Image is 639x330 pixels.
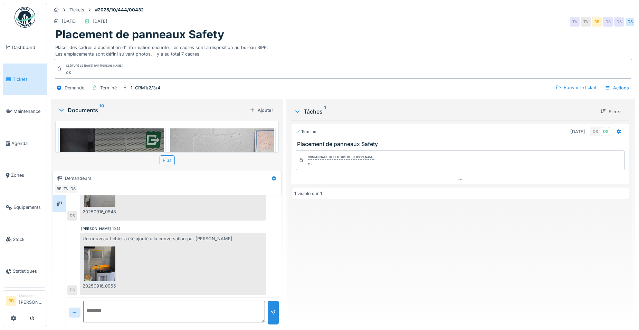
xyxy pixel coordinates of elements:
div: 20250916_095512[1].jpg [83,283,117,289]
div: DS [68,184,78,194]
a: Stock [3,223,47,255]
strong: #2025/10/444/00432 [92,7,146,13]
a: Maintenance [3,95,47,127]
li: BB [6,296,16,306]
div: TV [61,184,71,194]
div: Un nouveau fichier a été ajouté à la conversation par [PERSON_NAME] [80,233,266,295]
div: [DATE] [570,128,585,135]
div: Demandeurs [65,175,92,182]
h1: Placement de panneaux Safety [55,28,224,41]
div: Documents [58,106,247,114]
a: Tickets [3,64,47,96]
div: 10:14 [112,226,121,231]
img: Badge_color-CXgf-gQk.svg [15,7,35,28]
div: BB [592,17,602,27]
div: Actions [602,83,632,93]
div: 1. CRM1/2/3/4 [131,85,160,91]
div: DS [625,17,635,27]
span: Statistiques [13,268,44,274]
span: Agenda [11,140,44,147]
span: Stock [13,236,44,243]
img: bqvqayfcyhygxlkj040mmy59qmg2 [84,246,115,281]
div: Clôturé le [DATE] par [PERSON_NAME] [66,64,123,68]
span: Équipements [13,204,44,211]
div: BB [54,184,64,194]
div: Manager [19,293,44,299]
span: Tickets [13,76,44,82]
a: Agenda [3,127,47,159]
div: DS [601,127,610,136]
div: DS [603,17,613,27]
div: Filtrer [598,107,624,116]
div: DS [614,17,624,27]
div: Demande [65,85,84,91]
div: ok [308,161,374,167]
div: [DATE] [93,18,107,25]
div: Tâches [294,107,595,116]
span: Dashboard [12,44,44,51]
h3: Placement de panneaux Safety [297,141,626,147]
div: Tickets [69,7,84,13]
sup: 1 [324,107,326,116]
div: Terminé [100,85,117,91]
a: Zones [3,159,47,192]
div: Rouvrir le ticket [553,83,599,92]
div: DS [590,127,600,136]
li: [PERSON_NAME] [19,293,44,308]
div: DS [67,285,77,295]
sup: 10 [99,106,104,114]
a: Statistiques [3,255,47,288]
div: Placer des cadres à destination d'information sécurité. Les cadres sont à disposition au bureau S... [55,41,631,57]
a: BB Manager[PERSON_NAME] [6,293,44,310]
div: TV [581,17,591,27]
div: 1 visible sur 1 [294,190,322,197]
div: Ajouter [247,106,276,115]
div: Commentaire de clôture de [PERSON_NAME] [308,155,374,160]
div: DS [67,211,77,221]
div: [PERSON_NAME] [81,226,111,231]
span: Zones [11,172,44,178]
span: Maintenance [13,108,44,115]
a: Équipements [3,191,47,223]
a: Dashboard [3,31,47,64]
div: 20250916_084834[1].jpg [83,208,117,215]
div: Terminé [296,129,316,135]
div: ok [66,69,123,76]
div: TV [570,17,580,27]
div: Plus [160,155,175,165]
div: [DATE] [62,18,77,25]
